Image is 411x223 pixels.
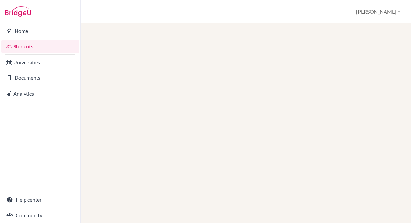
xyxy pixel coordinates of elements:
a: Students [1,40,79,53]
img: Bridge-U [5,6,31,17]
a: Documents [1,71,79,84]
a: Home [1,25,79,37]
a: Help center [1,193,79,206]
button: [PERSON_NAME] [353,5,403,18]
a: Universities [1,56,79,69]
a: Community [1,209,79,222]
a: Analytics [1,87,79,100]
